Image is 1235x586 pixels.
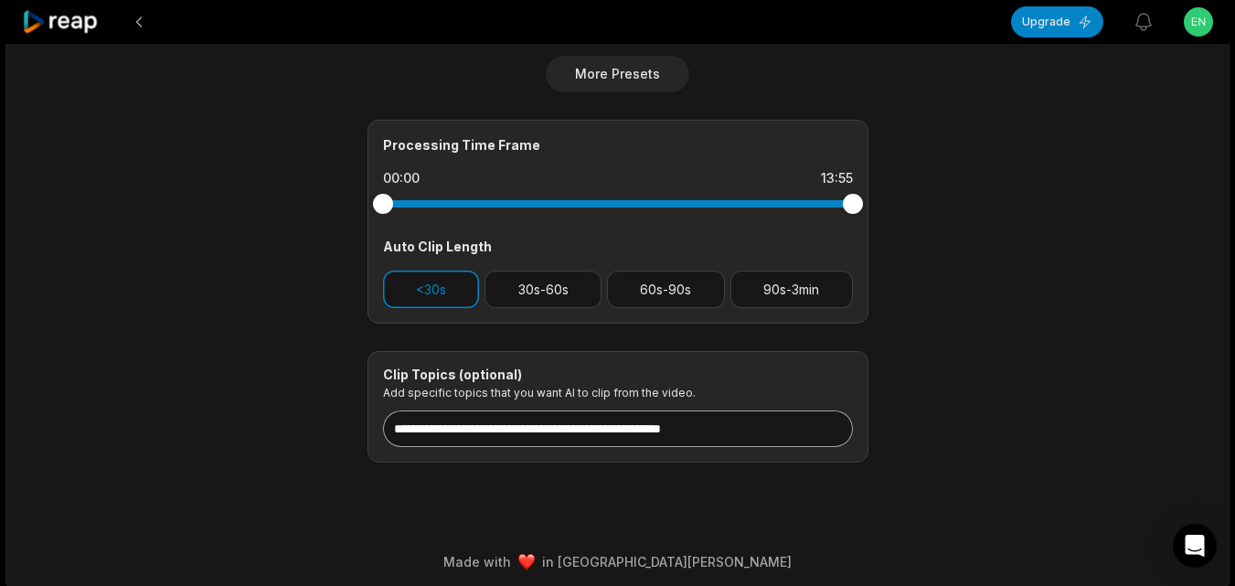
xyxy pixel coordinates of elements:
div: Auto Clip Length [383,237,853,256]
div: Processing Time Frame [383,135,853,154]
button: More Presets [546,56,689,92]
div: Clip Topics (optional) [383,367,853,383]
button: <30s [383,271,480,308]
div: 00:00 [383,169,420,187]
button: 60s-90s [607,271,725,308]
button: 90s-3min [730,271,853,308]
button: Upgrade [1011,6,1103,37]
img: heart emoji [518,554,535,570]
div: Open Intercom Messenger [1173,524,1217,568]
button: 30s-60s [484,271,602,308]
div: 13:55 [821,169,853,187]
p: Add specific topics that you want AI to clip from the video. [383,386,853,400]
div: Made with in [GEOGRAPHIC_DATA][PERSON_NAME] [23,552,1212,571]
